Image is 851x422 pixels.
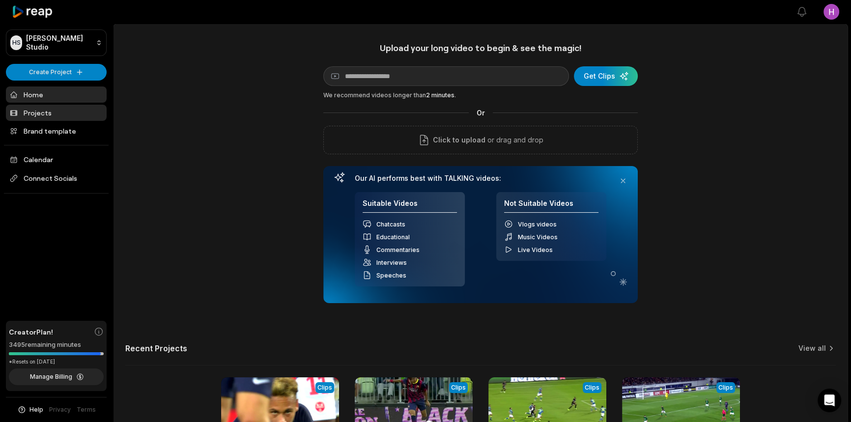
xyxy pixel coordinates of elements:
[9,340,104,350] div: 3495 remaining minutes
[29,405,43,414] span: Help
[323,91,638,100] div: We recommend videos longer than .
[376,221,405,228] span: Chatcasts
[818,389,841,412] div: Open Intercom Messenger
[363,199,457,213] h4: Suitable Videos
[485,134,543,146] p: or drag and drop
[9,358,104,366] div: *Resets on [DATE]
[125,343,187,353] h2: Recent Projects
[376,272,406,279] span: Speeches
[6,123,107,139] a: Brand template
[518,246,553,253] span: Live Videos
[376,246,420,253] span: Commentaries
[26,34,92,52] p: [PERSON_NAME] Studio
[6,64,107,81] button: Create Project
[6,151,107,168] a: Calendar
[376,233,410,241] span: Educational
[17,405,43,414] button: Help
[433,134,485,146] span: Click to upload
[10,35,22,50] div: HS
[6,86,107,103] a: Home
[376,259,407,266] span: Interviews
[77,405,96,414] a: Terms
[9,368,104,385] button: Manage Billing
[9,327,53,337] span: Creator Plan!
[518,233,558,241] span: Music Videos
[6,105,107,121] a: Projects
[355,174,606,183] h3: Our AI performs best with TALKING videos:
[426,91,454,99] span: 2 minutes
[574,66,638,86] button: Get Clips
[323,42,638,54] h1: Upload your long video to begin & see the magic!
[49,405,71,414] a: Privacy
[518,221,557,228] span: Vlogs videos
[504,199,598,213] h4: Not Suitable Videos
[798,343,826,353] a: View all
[469,108,493,118] span: Or
[6,169,107,187] span: Connect Socials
